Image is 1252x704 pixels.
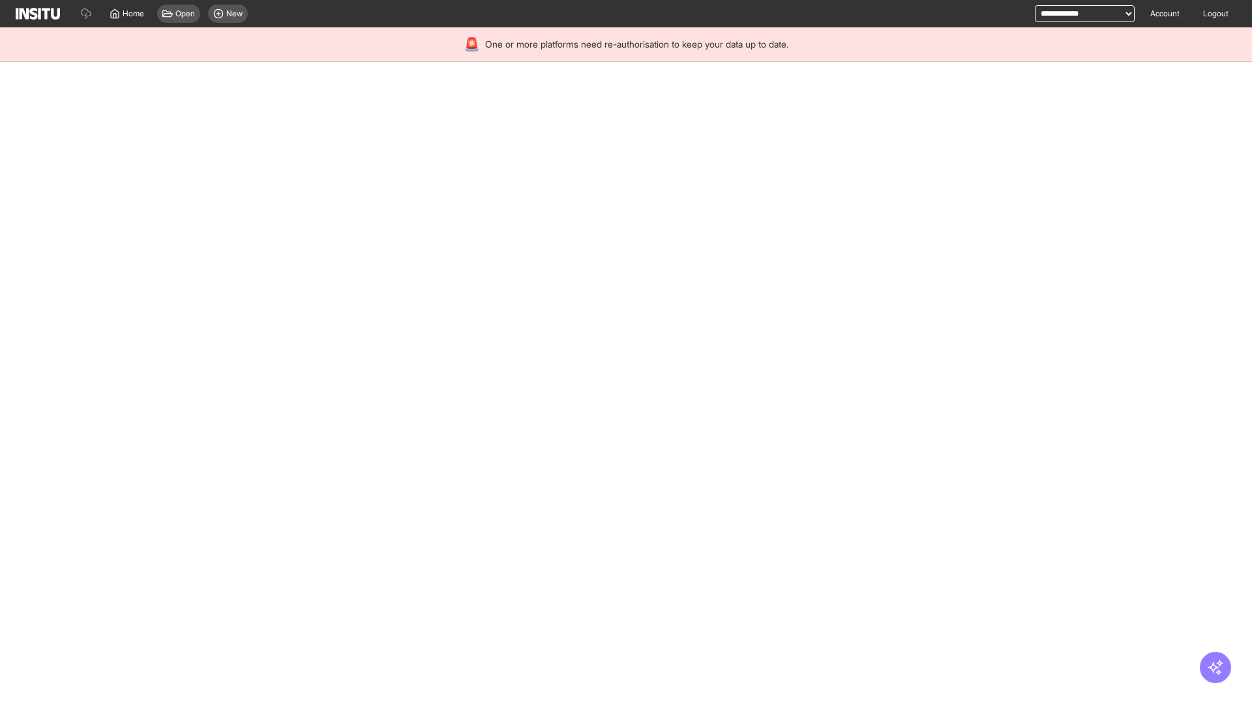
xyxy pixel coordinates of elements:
[464,35,480,53] div: 🚨
[123,8,144,19] span: Home
[16,8,60,20] img: Logo
[226,8,243,19] span: New
[485,38,788,51] span: One or more platforms need re-authorisation to keep your data up to date.
[175,8,195,19] span: Open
